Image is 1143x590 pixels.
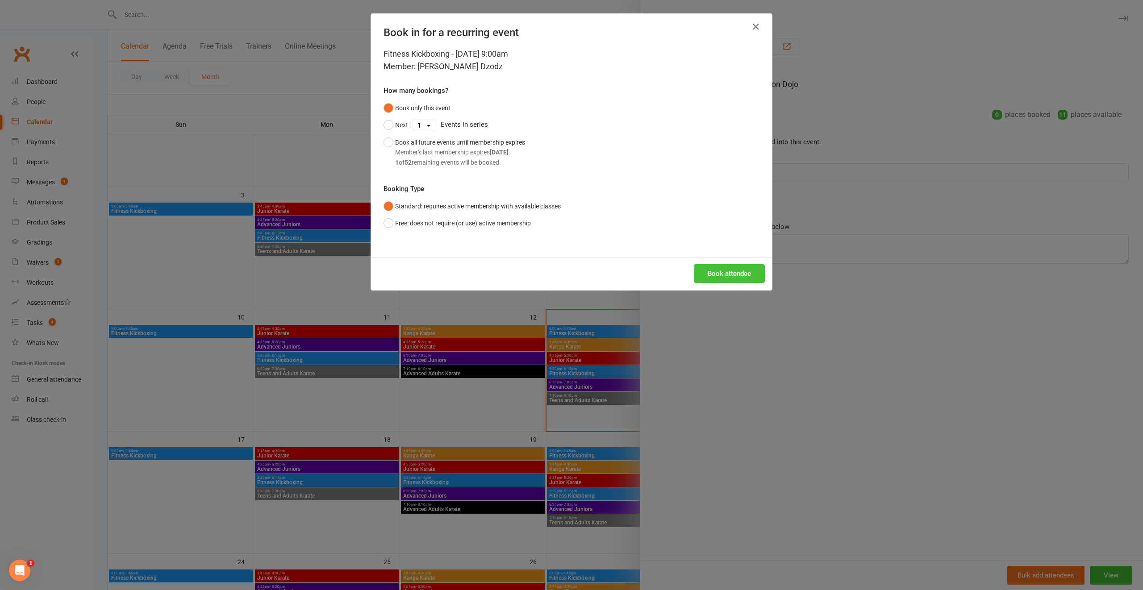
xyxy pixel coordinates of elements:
[395,147,525,157] div: Member's last membership expires
[384,183,424,194] label: Booking Type
[384,116,759,133] div: Events in series
[384,134,525,171] button: Book all future events until membership expiresMember's last membership expires[DATE]1of52remaini...
[405,159,412,166] strong: 52
[490,149,509,156] strong: [DATE]
[395,137,525,167] div: Book all future events until membership expires
[384,100,451,116] button: Book only this event
[384,215,531,232] button: Free: does not require (or use) active membership
[384,26,759,39] h4: Book in for a recurring event
[395,159,399,166] strong: 1
[27,560,34,567] span: 1
[395,158,525,167] div: of remaining events will be booked.
[9,560,30,581] iframe: Intercom live chat
[749,20,763,34] button: Close
[384,85,448,96] label: How many bookings?
[384,116,408,133] button: Next
[694,264,765,283] button: Book attendee
[384,198,561,215] button: Standard: requires active membership with available classes
[384,48,759,73] div: Fitness Kickboxing - [DATE] 9:00am Member: [PERSON_NAME] Dzodz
